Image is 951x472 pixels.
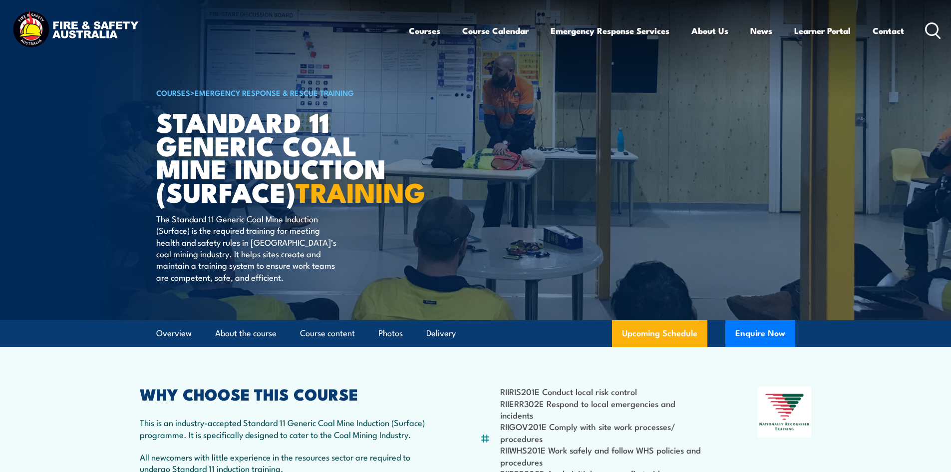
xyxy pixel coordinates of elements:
p: The Standard 11 Generic Coal Mine Induction (Surface) is the required training for meeting health... [156,213,338,283]
li: RIIRIS201E Conduct local risk control [500,386,709,397]
a: Learner Portal [794,17,851,44]
a: COURSES [156,87,190,98]
h6: > [156,86,403,98]
a: News [750,17,772,44]
img: Nationally Recognised Training logo. [758,387,812,438]
button: Enquire Now [725,320,795,347]
a: Courses [409,17,440,44]
li: RIIERR302E Respond to local emergencies and incidents [500,398,709,421]
h1: Standard 11 Generic Coal Mine Induction (Surface) [156,110,403,203]
p: This is an industry-accepted Standard 11 Generic Coal Mine Induction (Surface) programme. It is s... [140,417,431,440]
a: About Us [691,17,728,44]
a: Overview [156,320,192,347]
a: Upcoming Schedule [612,320,707,347]
a: Delivery [426,320,456,347]
h2: WHY CHOOSE THIS COURSE [140,387,431,401]
li: RIIGOV201E Comply with site work processes/ procedures [500,421,709,444]
a: Photos [378,320,403,347]
a: About the course [215,320,277,347]
li: RIIWHS201E Work safely and follow WHS policies and procedures [500,444,709,468]
a: Contact [873,17,904,44]
a: Emergency Response Services [551,17,669,44]
a: Course Calendar [462,17,529,44]
strong: TRAINING [296,170,425,212]
a: Course content [300,320,355,347]
a: Emergency Response & Rescue Training [195,87,354,98]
